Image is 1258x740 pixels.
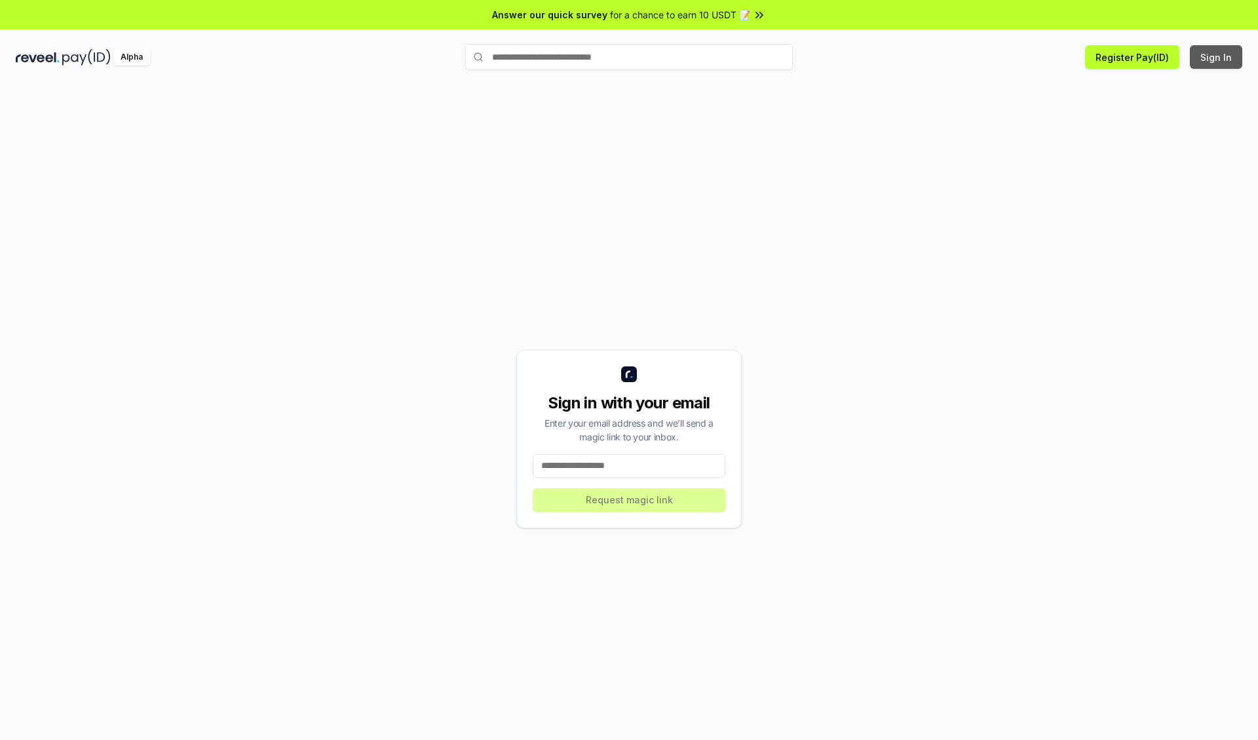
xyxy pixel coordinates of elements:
[1190,45,1242,69] button: Sign In
[610,8,750,22] span: for a chance to earn 10 USDT 📝
[113,49,150,66] div: Alpha
[492,8,607,22] span: Answer our quick survey
[533,416,725,444] div: Enter your email address and we’ll send a magic link to your inbox.
[533,393,725,414] div: Sign in with your email
[1085,45,1179,69] button: Register Pay(ID)
[621,366,637,382] img: logo_small
[62,49,111,66] img: pay_id
[16,49,60,66] img: reveel_dark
